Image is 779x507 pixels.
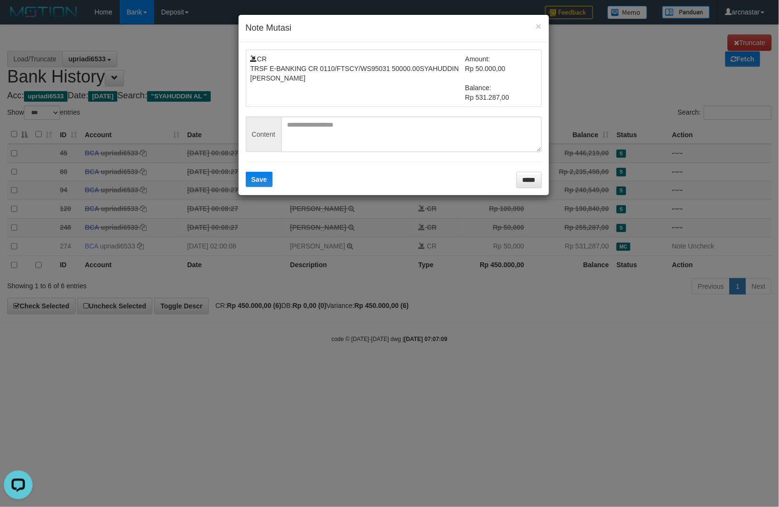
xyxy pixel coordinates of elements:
button: × [536,21,541,31]
td: CR TRSF E-BANKING CR 0110/FTSCY/WS95031 50000.00SYAHUDDIN [PERSON_NAME] [251,54,466,102]
h4: Note Mutasi [246,22,542,35]
span: Content [246,117,281,152]
button: Save [246,172,273,187]
span: Save [252,176,267,183]
td: Amount: Rp 50.000,00 Balance: Rp 531.287,00 [465,54,537,102]
button: Open LiveChat chat widget [4,4,33,33]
